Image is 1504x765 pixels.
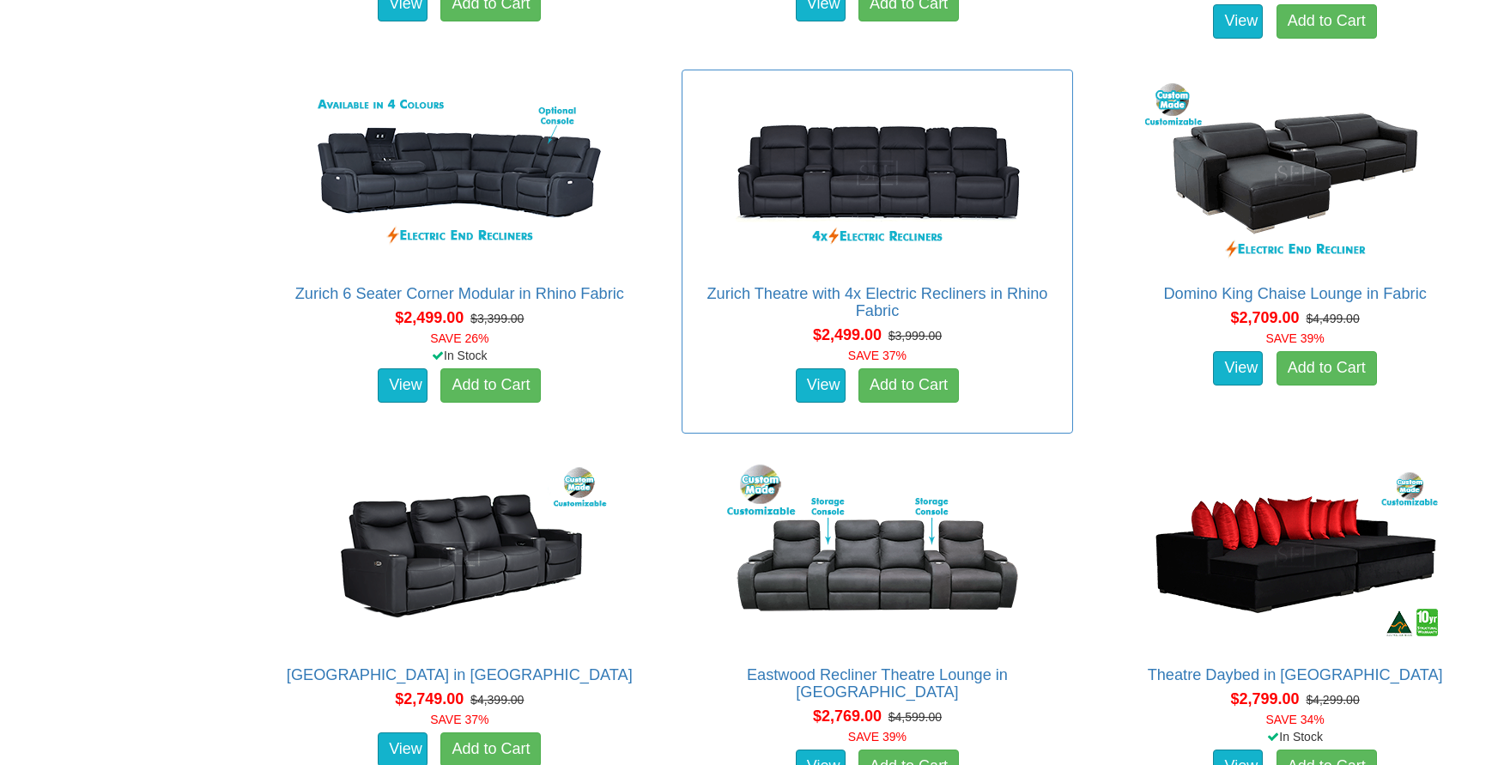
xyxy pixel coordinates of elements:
font: SAVE 39% [848,730,907,744]
img: Theatre Daybed in Fabric [1141,460,1450,649]
a: View [1213,351,1263,386]
a: Add to Cart [1277,351,1377,386]
a: Add to Cart [858,368,959,403]
a: Theatre Daybed in [GEOGRAPHIC_DATA] [1148,666,1443,683]
img: Eastwood Recliner Theatre Lounge in Fabric [723,460,1032,649]
del: $4,399.00 [470,693,524,707]
span: $2,709.00 [1231,309,1300,326]
div: In Stock [1095,728,1495,745]
font: SAVE 26% [430,331,488,345]
a: Zurich 6 Seater Corner Modular in Rhino Fabric [295,285,624,302]
del: $4,299.00 [1306,693,1359,707]
span: $2,749.00 [395,690,464,707]
span: $2,769.00 [813,707,882,725]
a: Add to Cart [1277,4,1377,39]
del: $4,599.00 [888,710,942,724]
img: Zurich Theatre with 4x Electric Recliners in Rhino Fabric [723,79,1032,268]
a: View [796,368,846,403]
a: Eastwood Recliner Theatre Lounge in [GEOGRAPHIC_DATA] [747,666,1008,701]
a: [GEOGRAPHIC_DATA] in [GEOGRAPHIC_DATA] [287,666,633,683]
span: $2,499.00 [813,326,882,343]
font: SAVE 34% [1266,713,1325,726]
img: Zurich 6 Seater Corner Modular in Rhino Fabric [305,79,614,268]
del: $4,499.00 [1306,312,1359,325]
span: $2,499.00 [395,309,464,326]
span: $2,799.00 [1231,690,1300,707]
font: SAVE 39% [1266,331,1325,345]
a: View [378,368,428,403]
font: SAVE 37% [430,713,488,726]
div: In Stock [260,347,659,364]
a: Domino King Chaise Lounge in Fabric [1163,285,1426,302]
font: SAVE 37% [848,349,907,362]
a: View [1213,4,1263,39]
a: Add to Cart [440,368,541,403]
img: Bond Theatre Lounge in Fabric [305,460,614,649]
img: Domino King Chaise Lounge in Fabric [1141,79,1450,268]
a: Zurich Theatre with 4x Electric Recliners in Rhino Fabric [707,285,1048,319]
del: $3,999.00 [888,329,942,343]
del: $3,399.00 [470,312,524,325]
